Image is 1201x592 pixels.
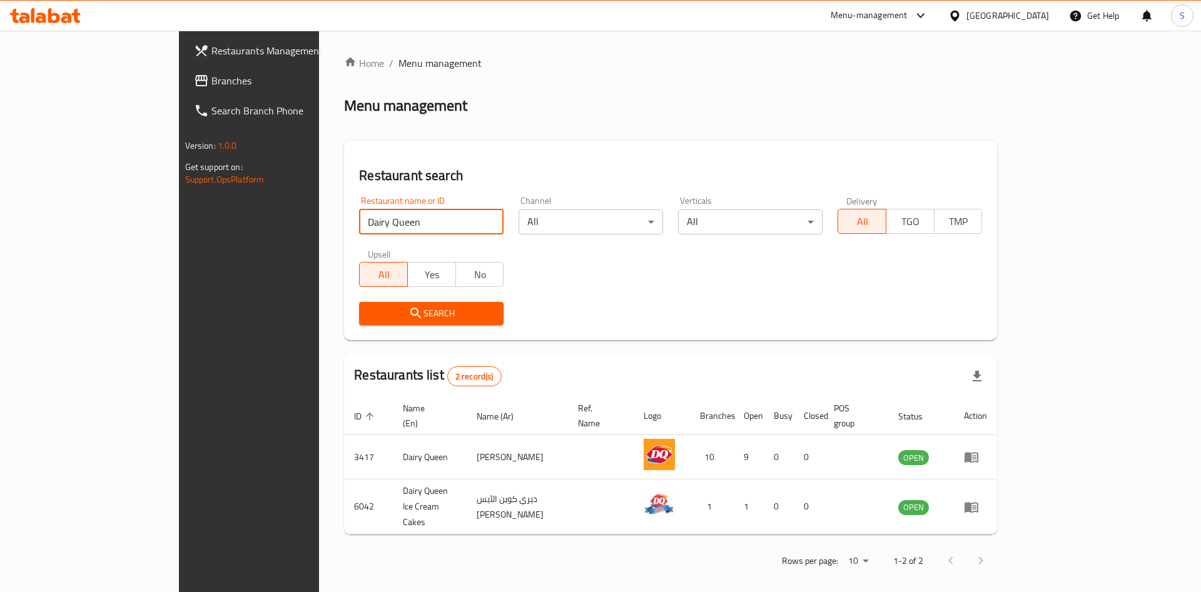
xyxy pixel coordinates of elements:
p: Rows per page: [782,553,838,569]
td: 0 [764,435,794,479]
nav: breadcrumb [344,56,997,71]
a: Restaurants Management [184,36,380,66]
span: Name (En) [403,401,452,431]
a: Search Branch Phone [184,96,380,126]
div: Total records count [447,366,502,386]
li: / [389,56,393,71]
span: POS group [834,401,873,431]
div: [GEOGRAPHIC_DATA] [966,9,1049,23]
td: 0 [794,479,824,534]
th: Open [734,397,764,435]
span: Name (Ar) [477,409,530,424]
h2: Menu management [344,96,467,116]
span: Get support on: [185,159,243,175]
label: Upsell [368,249,391,258]
label: Delivery [846,196,878,205]
td: ديري كوين الآيس [PERSON_NAME] [467,479,568,534]
span: Ref. Name [578,401,619,431]
span: Search Branch Phone [211,103,370,118]
span: All [843,213,881,231]
div: Export file [962,361,992,391]
span: Search [369,306,494,321]
input: Search for restaurant name or ID.. [359,209,504,234]
div: Menu-management [831,8,908,23]
th: Action [954,397,997,435]
th: Closed [794,397,824,435]
th: Logo [634,397,690,435]
p: 1-2 of 2 [893,553,923,569]
td: 9 [734,435,764,479]
span: Status [898,409,939,424]
a: Branches [184,66,380,96]
td: 1 [690,479,734,534]
span: 1.0.0 [218,138,237,154]
button: TMP [934,209,983,234]
span: Version: [185,138,216,154]
span: Branches [211,73,370,88]
div: Menu [964,449,987,464]
h2: Restaurants list [354,366,501,386]
span: OPEN [898,500,929,514]
button: All [838,209,886,234]
th: Busy [764,397,794,435]
div: All [678,209,823,234]
span: All [365,266,403,284]
button: Search [359,302,504,325]
h2: Restaurant search [359,166,982,185]
button: All [359,262,408,287]
td: 1 [734,479,764,534]
td: 0 [764,479,794,534]
td: [PERSON_NAME] [467,435,568,479]
td: Dairy Queen Ice Cream Cakes [393,479,467,534]
span: 2 record(s) [448,371,501,383]
div: OPEN [898,450,929,465]
span: S [1180,9,1185,23]
span: No [461,266,499,284]
img: Dairy Queen [644,439,675,470]
td: 0 [794,435,824,479]
span: ID [354,409,378,424]
button: Yes [407,262,456,287]
span: TMP [940,213,978,231]
span: Restaurants Management [211,43,370,58]
button: No [455,262,504,287]
div: All [519,209,663,234]
span: TGO [891,213,930,231]
div: Rows per page: [843,552,873,571]
img: Dairy Queen Ice Cream Cakes [644,489,675,520]
table: enhanced table [344,397,997,534]
span: OPEN [898,451,929,465]
a: Support.OpsPlatform [185,171,265,188]
span: Menu management [398,56,482,71]
td: Dairy Queen [393,435,467,479]
span: Yes [413,266,451,284]
th: Branches [690,397,734,435]
div: Menu [964,499,987,514]
button: TGO [886,209,935,234]
td: 10 [690,435,734,479]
